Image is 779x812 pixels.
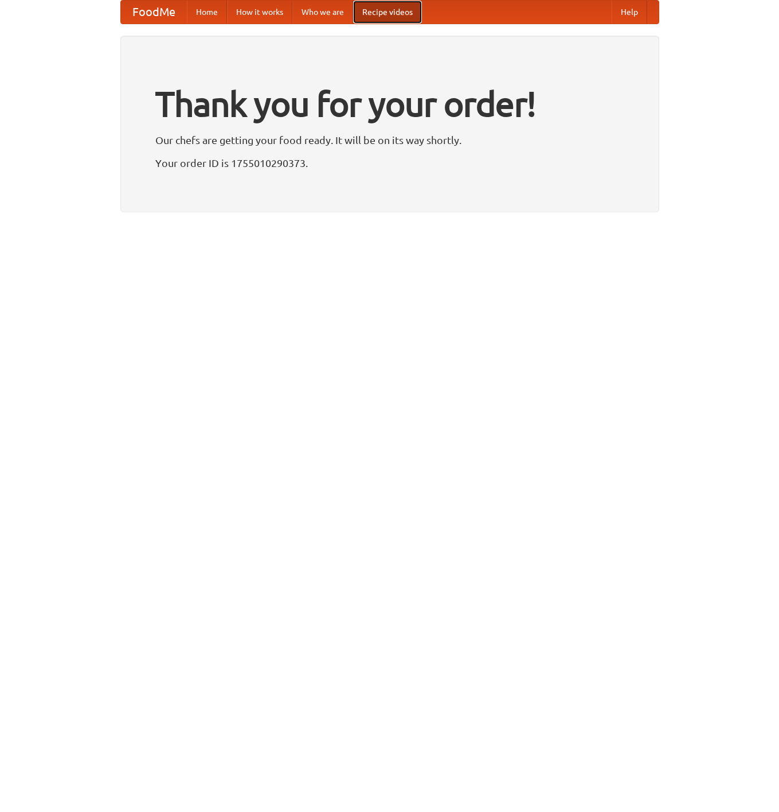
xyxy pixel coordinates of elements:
[353,1,422,24] a: Recipe videos
[612,1,647,24] a: Help
[227,1,292,24] a: How it works
[155,154,624,172] p: Your order ID is 1755010290373.
[155,76,624,131] h1: Thank you for your order!
[292,1,353,24] a: Who we are
[155,131,624,149] p: Our chefs are getting your food ready. It will be on its way shortly.
[121,1,187,24] a: FoodMe
[187,1,227,24] a: Home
